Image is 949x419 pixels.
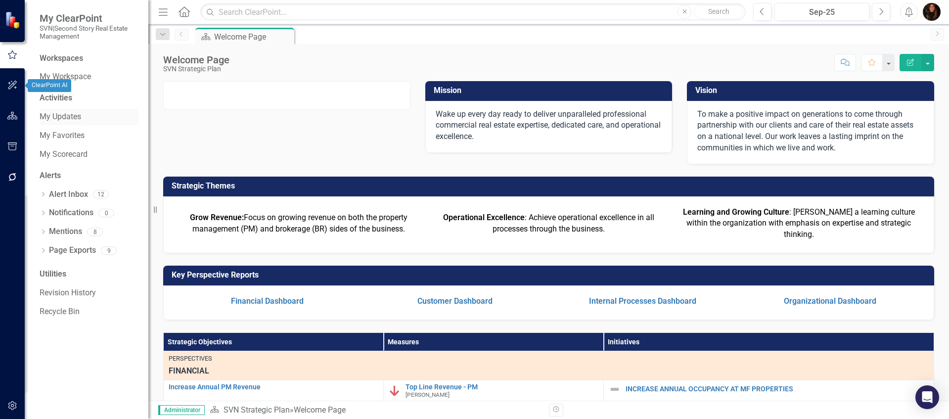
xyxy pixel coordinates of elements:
[214,31,292,43] div: Welcome Page
[784,296,876,306] a: Organizational Dashboard
[231,296,304,306] a: Financial Dashboard
[609,383,621,395] img: Not Defined
[40,170,138,182] div: Alerts
[40,269,138,280] div: Utilities
[697,109,924,154] p: To make a positive impact on generations to come through partnership with our clients and care of...
[443,213,525,222] strong: Operational Excellence
[224,405,290,415] a: SVN Strategic Plan
[923,3,941,21] img: Jill Allen
[40,71,138,83] a: My Workspace
[589,296,696,306] a: Internal Processes Dashboard
[915,385,939,409] div: Open Intercom Messenger
[294,405,346,415] div: Welcome Page
[172,182,929,190] h3: Strategic Themes
[49,226,82,237] a: Mentions
[683,207,789,217] strong: Learning and Growing Culture
[406,383,598,391] a: Top Line Revenue - PM
[40,130,138,141] a: My Favorites
[417,296,493,306] a: Customer Dashboard
[163,54,229,65] div: Welcome Page
[40,111,138,123] a: My Updates
[383,380,603,402] td: Double-Click to Edit Right Click for Context Menu
[49,189,88,200] a: Alert Inbox
[443,213,654,233] span: : Achieve operational excellence in all processes through the business.
[164,351,934,380] td: Double-Click to Edit
[210,405,542,416] div: »
[5,11,22,28] img: ClearPoint Strategy
[626,385,929,393] a: INCREASE ANNUAL OCCUPANCY AT MF PROPERTIES
[49,245,96,256] a: Page Exports
[40,287,138,299] a: Revision History
[101,246,117,255] div: 9
[778,6,866,18] div: Sep-25
[28,79,71,92] div: ClearPoint AI
[98,209,114,217] div: 0
[695,86,929,95] h3: Vision
[40,12,138,24] span: My ClearPoint
[683,207,915,239] span: : [PERSON_NAME] a learning culture within the organization with emphasis on expertise and strateg...
[87,228,103,236] div: 8
[172,271,929,279] h3: Key Perspective Reports
[190,213,407,233] span: Focus on growing revenue on both the property management (PM) and brokerage (BR) sides of the bus...
[40,24,138,41] small: SVN|Second Story Real Estate Management
[694,5,743,19] button: Search
[200,3,746,21] input: Search ClearPoint...
[40,93,138,104] div: Activities
[169,366,929,377] span: FINANCIAL
[49,207,93,219] a: Notifications
[169,354,929,363] div: Perspectives
[434,86,668,95] h3: Mission
[40,149,138,160] a: My Scorecard
[389,385,401,397] img: Below Plan
[406,392,450,398] small: [PERSON_NAME]
[436,109,662,143] p: Wake up every day ready to deliver unparalleled professional commercial real estate expertise, de...
[603,380,934,402] td: Double-Click to Edit Right Click for Context Menu
[93,190,109,199] div: 12
[169,383,378,391] a: Increase Annual PM Revenue
[40,53,83,64] div: Workspaces
[40,306,138,318] a: Recycle Bin
[158,405,205,415] span: Administrator
[190,213,244,222] strong: Grow Revenue:
[163,65,229,73] div: SVN Strategic Plan
[708,7,729,15] span: Search
[774,3,869,21] button: Sep-25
